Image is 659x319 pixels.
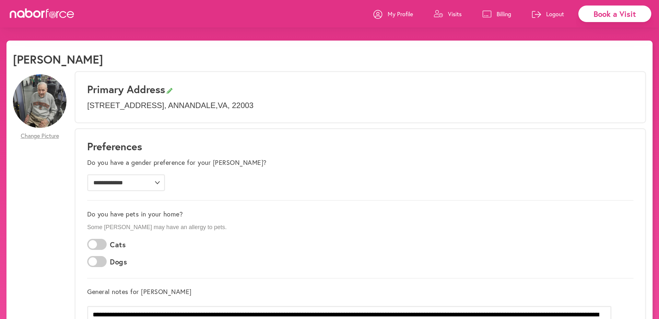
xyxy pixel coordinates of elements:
[13,52,103,66] h1: [PERSON_NAME]
[87,224,633,231] p: Some [PERSON_NAME] may have an allergy to pets.
[87,288,192,296] label: General notes for [PERSON_NAME]
[434,4,462,24] a: Visits
[87,140,633,153] h1: Preferences
[110,258,127,266] label: Dogs
[448,10,462,18] p: Visits
[578,6,651,22] div: Book a Visit
[21,132,59,140] span: Change Picture
[532,4,564,24] a: Logout
[87,83,633,95] h3: Primary Address
[87,101,633,110] p: [STREET_ADDRESS] , ANNANDALE , VA , 22003
[87,210,183,218] label: Do you have pets in your home?
[546,10,564,18] p: Logout
[13,74,66,128] img: Z4OolGcHSWeCbCZOLmLi
[373,4,413,24] a: My Profile
[482,4,511,24] a: Billing
[497,10,511,18] p: Billing
[110,240,126,249] label: Cats
[388,10,413,18] p: My Profile
[87,159,267,166] label: Do you have a gender preference for your [PERSON_NAME]?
